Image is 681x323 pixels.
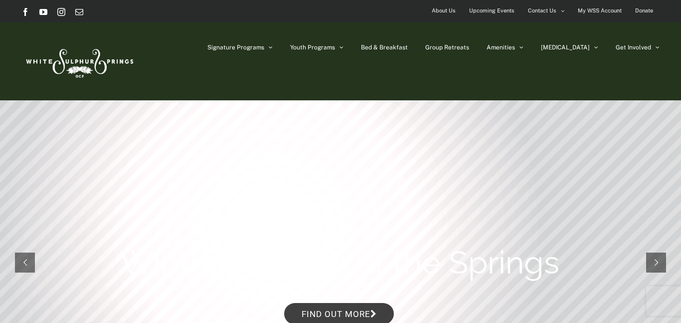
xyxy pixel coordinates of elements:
a: Get Involved [616,22,660,72]
nav: Main Menu [207,22,660,72]
span: About Us [432,3,456,18]
span: Get Involved [616,44,651,50]
span: Contact Us [528,3,556,18]
span: Donate [635,3,653,18]
rs-layer: Winter Retreats at the Springs [120,243,559,283]
a: Email [75,8,83,16]
a: Instagram [57,8,65,16]
a: Signature Programs [207,22,273,72]
a: Group Retreats [425,22,469,72]
span: Bed & Breakfast [361,44,408,50]
a: YouTube [39,8,47,16]
img: White Sulphur Springs Logo [21,38,136,85]
span: Upcoming Events [469,3,514,18]
a: Facebook [21,8,29,16]
span: Signature Programs [207,44,264,50]
span: Amenities [487,44,515,50]
a: Bed & Breakfast [361,22,408,72]
span: [MEDICAL_DATA] [541,44,590,50]
span: Youth Programs [290,44,335,50]
span: Group Retreats [425,44,469,50]
a: Youth Programs [290,22,343,72]
a: Amenities [487,22,523,72]
a: [MEDICAL_DATA] [541,22,598,72]
span: My WSS Account [578,3,622,18]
